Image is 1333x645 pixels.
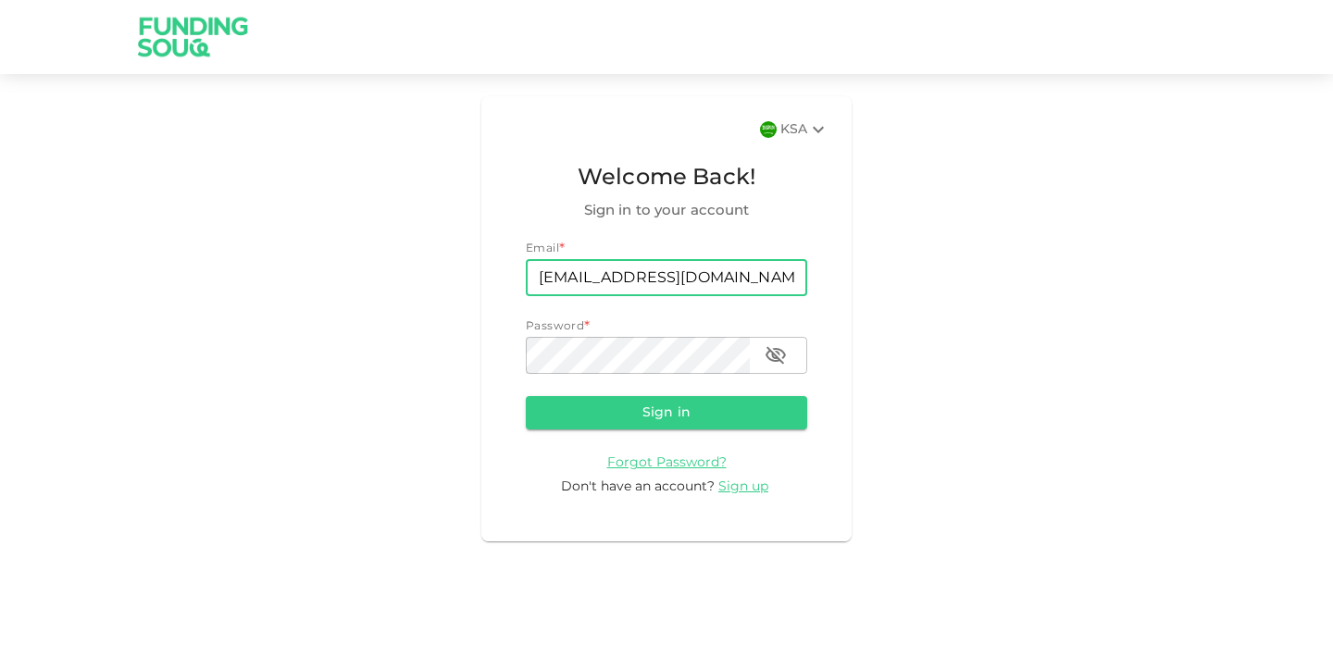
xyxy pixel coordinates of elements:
button: Sign in [526,396,807,429]
span: Sign up [718,480,768,493]
span: Forgot Password? [607,456,727,469]
input: password [526,337,750,374]
a: Forgot Password? [607,455,727,469]
span: Sign in to your account [526,200,807,222]
span: Password [526,321,584,332]
span: Don't have an account? [561,480,715,493]
img: flag-sa.b9a346574cdc8950dd34b50780441f57.svg [760,121,777,138]
span: Email [526,243,559,254]
input: email [526,259,807,296]
span: Welcome Back! [526,161,807,196]
div: KSA [780,118,829,141]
